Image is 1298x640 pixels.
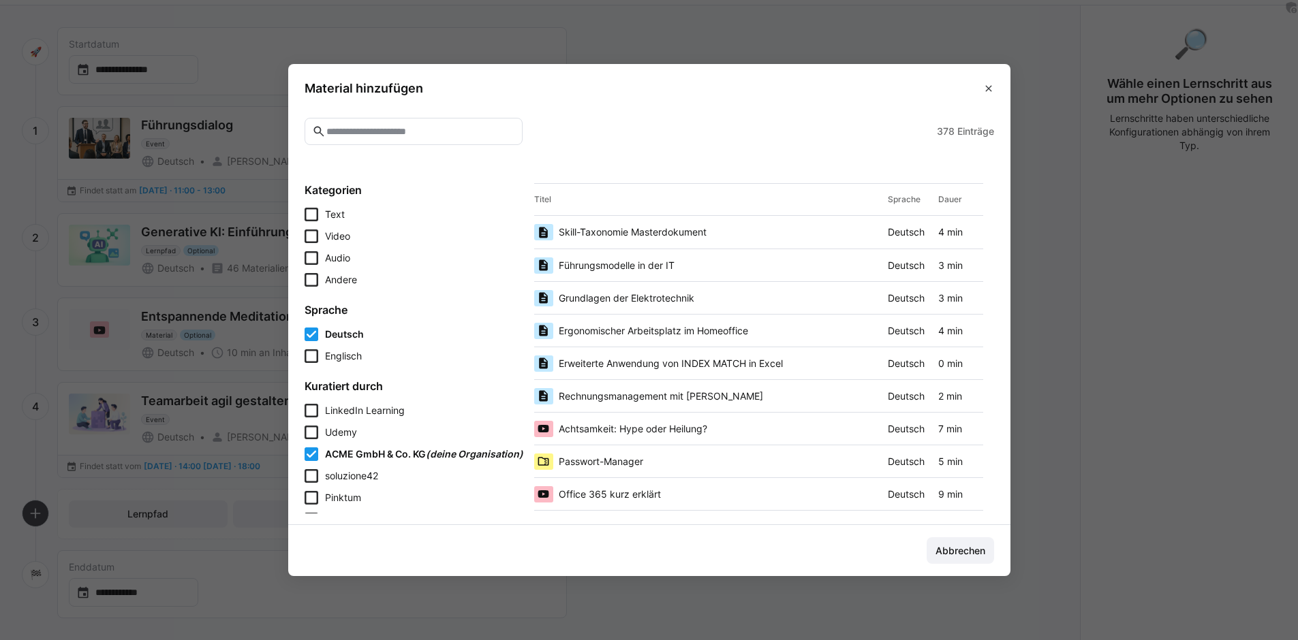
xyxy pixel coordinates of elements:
[888,225,933,239] span: Deutsch
[559,357,783,370] span: Erweiterte Anwendung von INDEX MATCH in Excel
[938,422,983,436] span: 7 min
[559,291,694,305] span: Grundlagen der Elektrotechnik
[938,487,983,501] span: 9 min
[325,349,362,363] span: Englisch
[559,422,707,436] span: Achtsamkeit: Hype oder Heilung?
[325,229,350,243] span: Video
[559,455,643,468] span: Passwort-Manager
[938,194,983,205] div: Dauer
[938,455,983,468] span: 5 min
[888,259,933,272] span: Deutsch
[325,404,405,416] span: LinkedIn Learning
[305,80,423,96] h3: Material hinzufügen
[957,125,994,138] span: Einträge
[559,225,707,239] span: Skill-Taxonomie Masterdokument
[559,324,748,338] span: Ergonomischer Arbeitsplatz im Homeoffice
[325,426,357,438] span: Udemy
[938,324,983,338] span: 4 min
[305,379,523,393] h4: Kuratiert durch
[559,259,675,272] span: Führungsmodelle in der IT
[888,455,933,468] span: Deutsch
[325,273,357,287] span: Andere
[325,251,350,265] span: Audio
[325,492,361,503] span: Pinktum
[888,487,933,501] span: Deutsch
[305,183,523,197] h4: Kategorien
[325,470,378,481] span: soluzione42
[305,303,523,317] h4: Sprache
[325,327,364,341] span: Deutsch
[325,448,426,460] span: ACME GmbH & Co. KG
[534,194,882,205] div: Titel
[938,225,983,239] span: 4 min
[888,291,933,305] span: Deutsch
[937,125,955,138] span: 378
[938,357,983,370] span: 0 min
[888,324,933,338] span: Deutsch
[559,487,661,501] span: Office 365 kurz erklärt
[938,259,983,272] span: 3 min
[938,389,983,403] span: 2 min
[888,389,933,403] span: Deutsch
[888,194,933,205] div: Sprache
[927,537,994,564] button: Abbrechen
[888,357,933,370] span: Deutsch
[938,291,983,305] span: 3 min
[933,544,987,558] span: Abbrechen
[559,389,763,403] span: Rechnungsmanagement mit [PERSON_NAME]
[888,422,933,436] span: Deutsch
[426,448,523,460] span: (deine Organisation)
[325,208,345,221] span: Text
